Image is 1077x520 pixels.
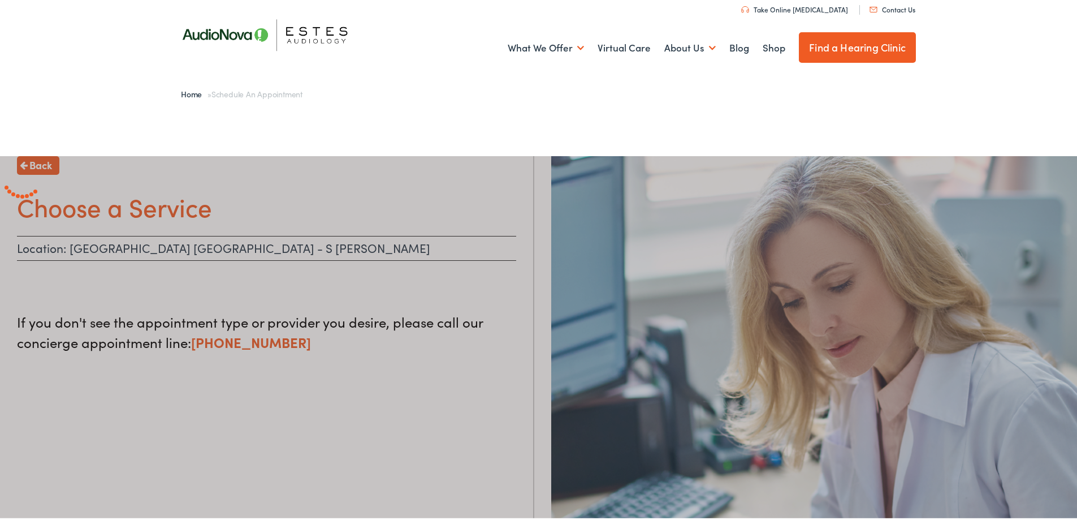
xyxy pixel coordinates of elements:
[870,2,915,12] a: Contact Us
[211,86,302,97] span: Schedule an Appointment
[870,5,877,10] img: utility icon
[664,25,716,67] a: About Us
[508,25,584,67] a: What We Offer
[729,25,749,67] a: Blog
[799,30,916,61] a: Find a Hearing Clinic
[763,25,785,67] a: Shop
[741,2,848,12] a: Take Online [MEDICAL_DATA]
[598,25,651,67] a: Virtual Care
[181,86,302,97] span: »
[181,86,207,97] a: Home
[741,4,749,11] img: utility icon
